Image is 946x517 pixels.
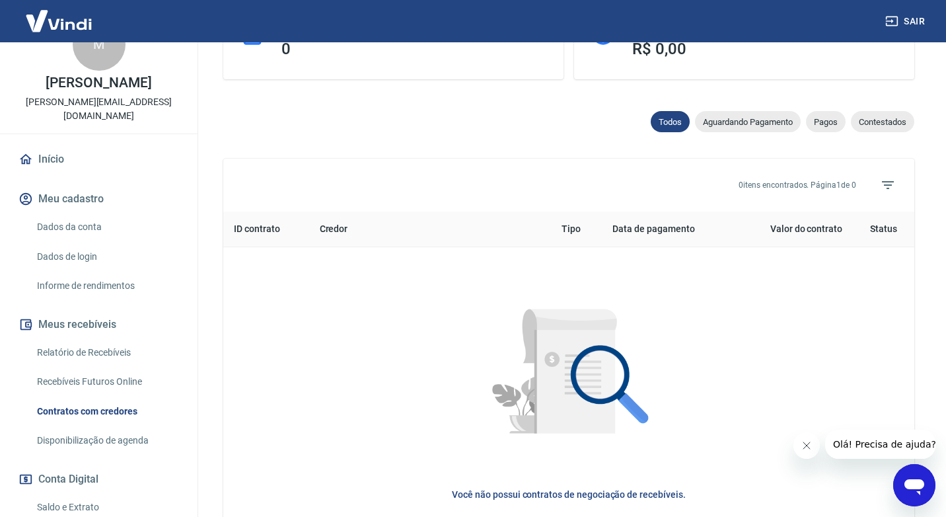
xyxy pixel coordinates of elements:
p: [PERSON_NAME][EMAIL_ADDRESS][DOMAIN_NAME] [11,95,187,123]
span: Pagos [806,117,846,127]
a: Dados de login [32,243,182,270]
span: Filtros [872,169,904,201]
a: Início [16,145,182,174]
button: Meus recebíveis [16,310,182,339]
th: Data de pagamento [602,212,733,247]
a: Disponibilização de agenda [32,427,182,454]
a: Dados da conta [32,214,182,241]
th: Status [853,212,914,247]
th: Tipo [551,212,602,247]
div: 0 [281,40,548,58]
div: Todos [651,111,690,132]
a: Relatório de Recebíveis [32,339,182,366]
div: M [73,18,126,71]
p: 0 itens encontrados. Página 1 de 0 [739,179,856,191]
button: Conta Digital [16,465,182,494]
a: Informe de rendimentos [32,272,182,299]
th: ID contrato [223,212,309,247]
iframe: Botão para abrir a janela de mensagens [893,464,935,506]
th: Valor do contrato [734,212,853,247]
span: R$ 0,00 [632,40,686,58]
span: Aguardando Pagamento [695,117,801,127]
span: Contestados [851,117,914,127]
iframe: Mensagem da empresa [825,430,935,459]
span: Olá! Precisa de ajuda? [8,9,111,20]
h6: Você não possui contratos de negociação de recebíveis. [244,488,893,501]
a: Contratos com credores [32,398,182,425]
div: Aguardando Pagamento [695,111,801,132]
a: Recebíveis Futuros Online [32,368,182,395]
iframe: Fechar mensagem [793,432,820,459]
button: Sair [883,9,930,34]
span: Todos [651,117,690,127]
div: Pagos [806,111,846,132]
img: Vindi [16,1,102,41]
div: Contestados [851,111,914,132]
button: Meu cadastro [16,184,182,214]
p: [PERSON_NAME] [46,76,151,90]
th: Credor [309,212,551,247]
img: Nenhum item encontrado [462,268,676,483]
